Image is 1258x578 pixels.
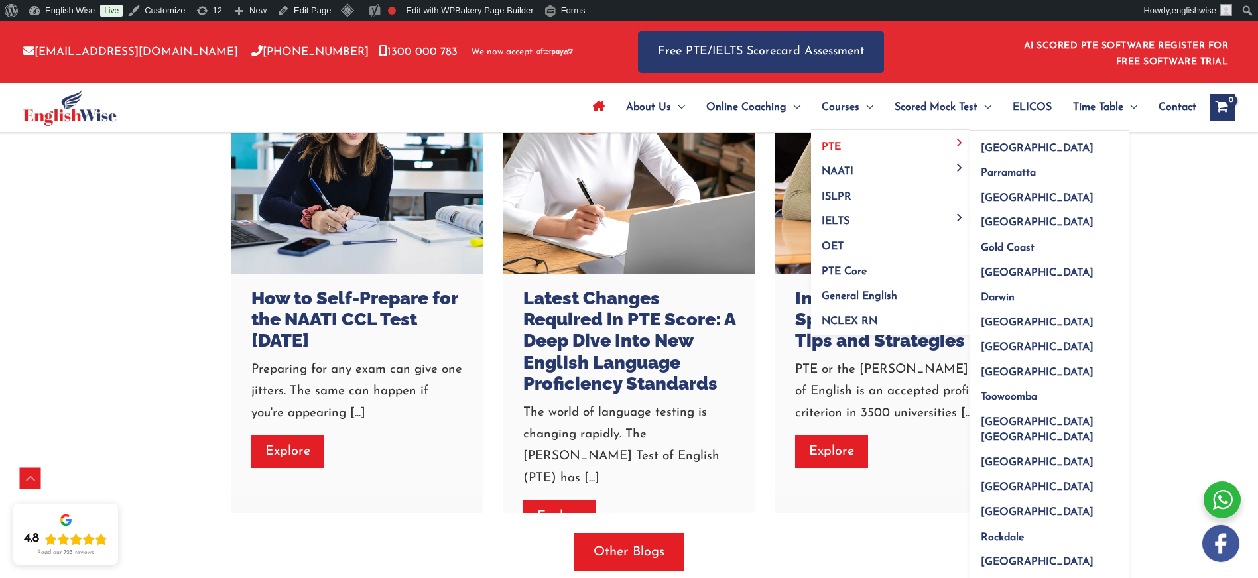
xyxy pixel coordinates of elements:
a: Online CoachingMenu Toggle [696,84,811,131]
span: englishwise [1172,5,1216,15]
span: Menu Toggle [977,84,991,131]
img: Afterpay-Logo [536,48,573,56]
a: Time TableMenu Toggle [1062,84,1148,131]
span: [GEOGRAPHIC_DATA] [981,318,1094,328]
img: white-facebook.png [1202,525,1239,562]
span: Menu Toggle [1123,84,1137,131]
a: Darwin [970,281,1129,306]
a: ISLPR [811,180,970,205]
a: [GEOGRAPHIC_DATA] [970,331,1129,356]
a: Free PTE/IELTS Scorecard Assessment [638,31,884,73]
h4: Latest Changes Required in PTE Score: A Deep Dive Into New English Language Proficiency Standards [523,288,735,395]
span: [GEOGRAPHIC_DATA] [981,342,1094,353]
a: [EMAIL_ADDRESS][DOMAIN_NAME] [23,46,238,58]
a: [GEOGRAPHIC_DATA] [970,546,1129,571]
a: ELICOS [1002,84,1062,131]
span: Courses [822,84,859,131]
a: [GEOGRAPHIC_DATA] [970,206,1129,231]
span: We now accept [471,46,533,59]
a: Contact [1148,84,1196,131]
span: Menu Toggle [859,84,873,131]
span: Darwin [981,292,1015,303]
a: Live [100,5,123,17]
span: IELTS [822,216,849,227]
div: Read our 723 reviews [37,549,94,557]
span: OET [822,241,844,252]
a: Rockdale [970,520,1129,546]
a: CoursesMenu Toggle [811,84,884,131]
a: Explore [251,435,324,468]
img: ashok kumar [1220,4,1232,16]
span: Menu Toggle [952,213,968,221]
p: The world of language testing is changing rapidly. The [PERSON_NAME] Test of English (PTE) has [...] [523,402,735,490]
a: [GEOGRAPHIC_DATA] [970,445,1129,471]
span: Online Coaching [706,84,786,131]
a: OET [811,230,970,255]
span: [GEOGRAPHIC_DATA] [981,457,1094,468]
a: 1300 000 783 [379,46,458,58]
span: [GEOGRAPHIC_DATA] [981,193,1094,203]
span: [GEOGRAPHIC_DATA] [981,217,1094,228]
a: How to Self-Prepare for the NAATI CCL Test in 30 Days [231,23,483,274]
a: PTE Core [811,255,970,280]
a: AI SCORED PTE SOFTWARE REGISTER FOR FREE SOFTWARE TRIAL [1024,41,1229,67]
span: NAATI [822,166,853,177]
span: Menu Toggle [786,84,800,131]
span: Menu Toggle [952,164,968,171]
a: NAATIMenu Toggle [811,155,970,180]
a: IELTSMenu Toggle [811,205,970,230]
a: [GEOGRAPHIC_DATA] [970,306,1129,331]
span: PTE Core [822,266,867,277]
span: Rockdale [981,532,1024,543]
span: [GEOGRAPHIC_DATA] [981,143,1094,154]
a: [GEOGRAPHIC_DATA] [970,471,1129,496]
div: Focus keyphrase not set [388,7,396,15]
a: View Shopping Cart, empty [1210,94,1235,121]
a: [PHONE_NUMBER] [251,46,369,58]
a: General English [811,280,970,305]
a: [GEOGRAPHIC_DATA] [GEOGRAPHIC_DATA] [970,406,1129,446]
span: [GEOGRAPHIC_DATA] [981,367,1094,378]
span: NCLEX RN [822,316,877,327]
a: NCLEX RN [811,304,970,335]
a: PTEMenu Toggle [811,130,970,155]
nav: Site Navigation: Main Menu [582,84,1196,131]
button: Other Blogs [574,533,684,571]
p: PTE or the [PERSON_NAME] Test of English is an accepted proficiency criterion in 3500 universitie... [795,359,1007,425]
a: Increase Your Reading Speed for PTE: Proven Tips and Strategies [775,23,1027,274]
a: Toowoomba [970,380,1129,406]
span: General English [822,291,897,302]
a: [GEOGRAPHIC_DATA] [970,181,1129,206]
span: Toowoomba [981,392,1037,402]
a: [GEOGRAPHIC_DATA] [970,131,1129,156]
a: [GEOGRAPHIC_DATA] [970,355,1129,380]
span: Gold Coast [981,243,1035,253]
span: PTE [822,142,841,152]
span: Menu Toggle [952,139,968,146]
h4: Increase Your Reading Speed for PTE: Proven Tips and Strategies [795,288,1007,352]
span: About Us [626,84,671,131]
span: ISLPR [822,192,851,202]
a: [GEOGRAPHIC_DATA] [970,256,1129,281]
span: [GEOGRAPHIC_DATA] [981,557,1094,567]
span: ELICOS [1013,84,1052,131]
a: Latest Changes Required in PTE Score: A Deep Dive Into New English Language Proficiency Standards [503,23,755,274]
span: Scored Mock Test [895,84,977,131]
span: Contact [1159,84,1196,131]
span: Menu Toggle [671,84,685,131]
div: 4.8 [24,531,39,547]
h4: How to Self-Prepare for the NAATI CCL Test [DATE] [251,288,464,352]
a: Parramatta [970,156,1129,182]
span: Other Blogs [594,543,664,561]
a: Explore [795,435,868,468]
span: Parramatta [981,168,1036,178]
a: About UsMenu Toggle [615,84,696,131]
span: [GEOGRAPHIC_DATA] [981,482,1094,492]
a: Gold Coast [970,231,1129,257]
span: [GEOGRAPHIC_DATA] [981,507,1094,518]
span: [GEOGRAPHIC_DATA] [981,268,1094,278]
p: Preparing for any exam can give one jitters. The same can happen if you're appearing [...] [251,359,464,425]
span: [GEOGRAPHIC_DATA] [GEOGRAPHIC_DATA] [981,417,1094,443]
a: [GEOGRAPHIC_DATA] [970,496,1129,521]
